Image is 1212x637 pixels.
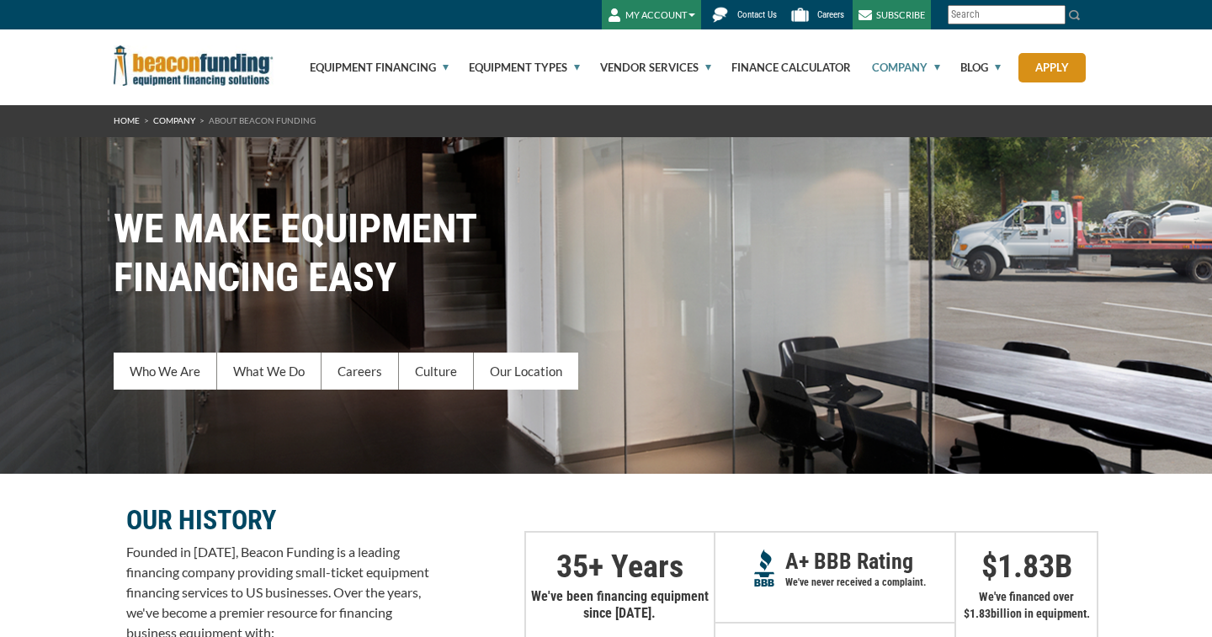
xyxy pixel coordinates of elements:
a: Blog [941,29,1001,105]
a: HOME [114,115,140,125]
a: Apply [1018,53,1086,82]
h1: WE MAKE EQUIPMENT FINANCING EASY [114,204,1098,302]
img: A+ Reputation BBB [754,549,775,587]
span: Contact Us [737,9,777,20]
img: Beacon Funding Corporation [114,45,274,86]
a: Careers [322,353,399,390]
p: $ B [956,558,1097,575]
a: Beacon Funding Corporation [114,57,274,71]
a: Company [853,29,940,105]
a: Company [153,115,195,125]
span: 1.83 [997,548,1055,585]
p: OUR HISTORY [126,510,429,530]
a: Equipment Types [449,29,580,105]
a: What We Do [217,353,322,390]
p: We've never received a complaint. [785,574,954,591]
input: Search [948,5,1066,24]
span: 1.83 [970,607,991,620]
a: Our Location [474,353,578,390]
p: + Years [526,558,715,575]
a: Equipment Financing [290,29,449,105]
a: Culture [399,353,474,390]
span: Careers [817,9,844,20]
span: 35 [556,548,588,585]
a: Vendor Services [581,29,711,105]
p: A+ BBB Rating [785,553,954,570]
a: Clear search text [1048,8,1061,22]
span: About Beacon Funding [209,115,316,125]
img: Search [1068,8,1082,22]
a: Finance Calculator [712,29,851,105]
p: We've financed over $ billion in equipment. [956,588,1097,622]
a: Who We Are [114,353,217,390]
